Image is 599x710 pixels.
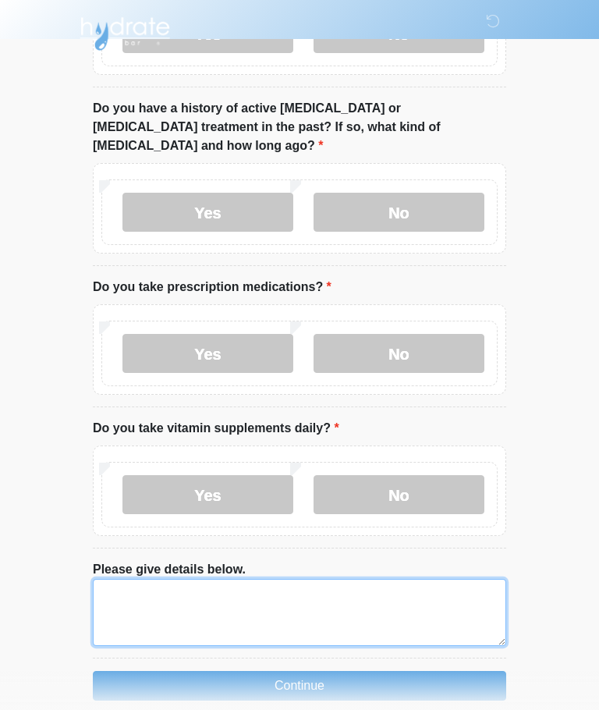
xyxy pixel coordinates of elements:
label: No [314,334,484,373]
label: Do you take prescription medications? [93,278,331,296]
label: Yes [122,334,293,373]
button: Continue [93,671,506,701]
label: Yes [122,475,293,514]
label: No [314,193,484,232]
label: No [314,475,484,514]
label: Yes [122,193,293,232]
label: Do you have a history of active [MEDICAL_DATA] or [MEDICAL_DATA] treatment in the past? If so, wh... [93,99,506,155]
label: Do you take vitamin supplements daily? [93,419,339,438]
img: Hydrate IV Bar - Arcadia Logo [77,12,172,51]
label: Please give details below. [93,560,246,579]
